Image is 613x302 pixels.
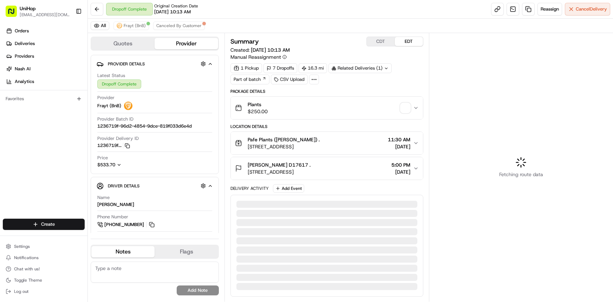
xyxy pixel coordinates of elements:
span: [DATE] [388,143,410,150]
span: [DATE] 10:13 AM [251,47,290,53]
span: Frayt (BnB) [97,103,121,109]
button: Reassign [537,3,562,15]
span: Provider Details [108,61,145,67]
button: EDT [395,37,423,46]
span: Provider Batch ID [97,116,133,122]
div: Location Details [230,124,423,129]
button: Flags [155,246,218,257]
span: Price [97,155,108,161]
button: Frayt (BnB) [113,21,149,30]
span: Plants [248,101,268,108]
button: Notifications [3,253,85,263]
button: Log out [3,287,85,296]
span: Log out [14,289,28,294]
span: Canceled By Customer [156,23,202,28]
button: Driver Details [97,180,213,192]
div: Favorites [3,93,85,104]
span: [PHONE_NUMBER] [104,221,144,228]
span: Toggle Theme [14,277,42,283]
span: Driver Details [108,183,139,189]
span: 5:00 PM [391,161,410,168]
span: Create [41,221,55,227]
button: Settings [3,242,85,251]
button: Provider Details [97,58,213,70]
span: $250.00 [248,108,268,115]
span: $533.70 [97,162,115,168]
div: 16.3 mi [299,63,327,73]
span: Chat with us! [14,266,40,272]
div: [PERSON_NAME] [97,201,134,208]
button: Plants$250.00 [231,97,423,119]
a: Part of batch [230,75,269,84]
button: [EMAIL_ADDRESS][DOMAIN_NAME] [20,12,70,18]
button: CancelDelivery [565,3,610,15]
span: Provider Delivery ID [97,135,139,142]
a: Nash AI [3,63,87,75]
button: [PERSON_NAME] D17617 .[STREET_ADDRESS]5:00 PM[DATE] [231,157,423,180]
span: Cancel Delivery [576,6,607,12]
span: 11:30 AM [388,136,410,143]
span: Fetching route data [499,171,543,178]
div: Package Details [230,89,423,94]
button: 1236719f... [97,142,130,149]
button: Toggle Theme [3,275,85,285]
div: Delivery Activity [230,186,269,191]
a: Orders [3,25,87,37]
span: [PERSON_NAME] D17617 . [248,161,311,168]
span: Deliveries [15,40,35,47]
button: Provider [155,38,218,49]
span: [DATE] 10:13 AM [154,9,191,15]
img: frayt-logo.jpeg [117,23,122,28]
span: Pafe Plants ([PERSON_NAME]) . [248,136,320,143]
button: Notes [91,246,155,257]
span: Frayt (BnB) [124,23,146,28]
span: Manual Reassignment [230,53,281,60]
div: Related Deliveries (1) [328,63,392,73]
button: Quotes [91,38,155,49]
span: Name [97,194,110,201]
div: 1 Pickup [230,63,262,73]
span: Original Creation Date [154,3,198,9]
a: [PHONE_NUMBER] [97,221,156,229]
button: CDT [367,37,395,46]
span: Notifications [14,255,39,261]
span: Settings [14,244,30,249]
button: Manual Reassignment [230,53,287,60]
button: Pafe Plants ([PERSON_NAME]) .[STREET_ADDRESS]11:30 AM[DATE] [231,132,423,154]
span: Created: [230,46,290,53]
span: Nash AI [15,66,31,72]
span: [STREET_ADDRESS] [248,143,320,150]
span: [DATE] [391,168,410,175]
button: Add Event [273,184,304,193]
span: Phone Number [97,214,128,220]
span: Provider [97,95,115,101]
span: [STREET_ADDRESS] [248,168,311,175]
div: CSV Upload [271,75,308,84]
span: Reassign [541,6,559,12]
span: Orders [15,28,29,34]
button: Create [3,219,85,230]
span: Latest Status [97,72,125,79]
span: Analytics [15,78,34,85]
span: Providers [15,53,34,59]
h3: Summary [230,38,259,45]
img: frayt-logo.jpeg [124,102,132,110]
button: UniHop[EMAIL_ADDRESS][DOMAIN_NAME] [3,3,73,20]
button: All [91,21,109,30]
button: $533.70 [97,162,159,168]
button: Canceled By Customer [153,21,205,30]
span: 1236719f-96d2-4854-9dce-819f033d6e4d [97,123,192,129]
button: Chat with us! [3,264,85,274]
a: Providers [3,51,87,62]
a: Deliveries [3,38,87,49]
a: Analytics [3,76,87,87]
button: UniHop [20,5,35,12]
div: 7 Dropoffs [263,63,297,73]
